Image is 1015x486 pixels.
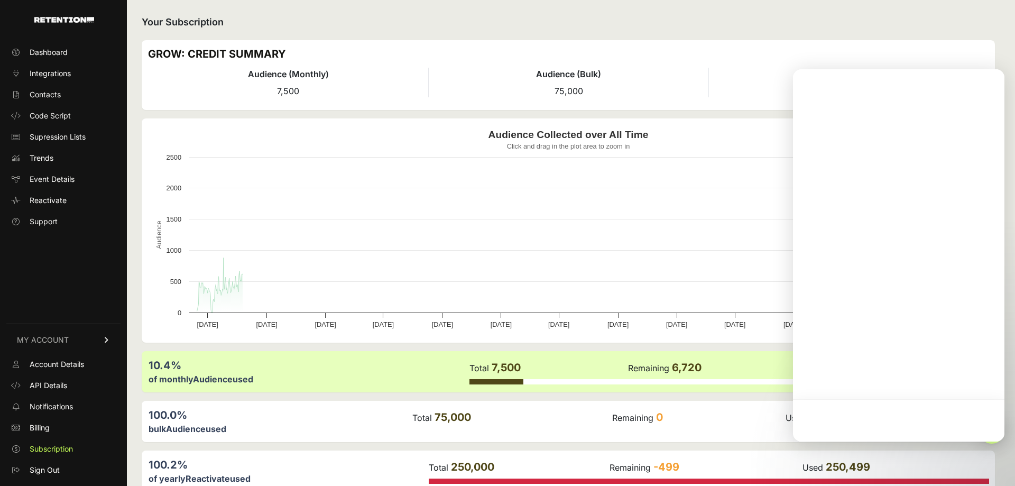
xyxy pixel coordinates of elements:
a: Event Details [6,171,121,188]
a: API Details [6,377,121,394]
text: [DATE] [666,320,687,328]
a: Subscription [6,441,121,457]
a: Trends [6,150,121,167]
span: 250,499 [826,461,870,473]
text: Audience Collected over All Time [488,129,649,140]
label: Total [412,412,432,423]
label: Remaining [610,462,651,473]
text: 500 [170,278,181,286]
span: 0 [656,411,663,424]
text: Click and drag in the plot area to zoom in [507,142,630,150]
a: Reactivate [6,192,121,209]
h4: Reactivate (Yearly) [709,68,989,80]
h4: Audience (Monthly) [148,68,428,80]
h3: GROW: CREDIT SUMMARY [148,47,989,61]
text: Audience [155,221,163,249]
span: Code Script [30,111,71,121]
span: 250,000 [451,461,494,473]
span: Event Details [30,174,75,185]
text: 2500 [167,153,181,161]
text: [DATE] [197,320,218,328]
text: [DATE] [315,320,336,328]
a: Notifications [6,398,121,415]
a: Sign Out [6,462,121,479]
text: [DATE] [724,320,745,328]
label: Remaining [628,363,669,373]
span: Trends [30,153,53,163]
svg: Audience Collected over All Time [148,125,989,336]
text: 2000 [167,184,181,192]
label: Used [786,412,806,423]
span: 6,720 [672,361,702,374]
span: Integrations [30,68,71,79]
label: Audience [166,424,206,434]
text: [DATE] [607,320,629,328]
img: Retention.com [34,17,94,23]
span: Supression Lists [30,132,86,142]
text: 1500 [167,215,181,223]
text: 0 [178,309,181,317]
span: 7,500 [492,361,521,374]
span: Billing [30,423,50,433]
label: Audience [193,374,233,384]
a: Code Script [6,107,121,124]
a: Account Details [6,356,121,373]
span: Support [30,216,58,227]
text: [DATE] [373,320,394,328]
span: API Details [30,380,67,391]
a: Integrations [6,65,121,82]
span: Account Details [30,359,84,370]
span: 7,500 [277,86,299,96]
span: Subscription [30,444,73,454]
text: [DATE] [783,320,805,328]
span: Contacts [30,89,61,100]
span: Reactivate [30,195,67,206]
text: [DATE] [432,320,453,328]
label: Total [469,363,489,373]
span: 75,000 [435,411,471,424]
label: Reactivate [186,473,230,484]
div: of monthly used [149,373,468,386]
a: MY ACCOUNT [6,324,121,356]
a: Billing [6,419,121,436]
span: Sign Out [30,465,60,475]
text: [DATE] [491,320,512,328]
span: MY ACCOUNT [17,335,69,345]
a: Dashboard [6,44,121,61]
div: bulk used [149,423,411,435]
span: Notifications [30,401,73,412]
a: Contacts [6,86,121,103]
text: 1000 [167,246,181,254]
label: Used [802,462,823,473]
text: [DATE] [548,320,569,328]
a: Supression Lists [6,129,121,145]
span: 75,000 [555,86,583,96]
div: 100.0% [149,408,411,423]
div: 100.2% [149,457,428,472]
span: -499 [653,461,679,473]
h2: Your Subscription [142,15,995,30]
div: of yearly used [149,472,428,485]
a: Support [6,213,121,230]
text: [DATE] [256,320,278,328]
label: Total [429,462,448,473]
h4: Audience (Bulk) [429,68,708,80]
span: Dashboard [30,47,68,58]
label: Remaining [612,412,653,423]
div: 10.4% [149,358,468,373]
